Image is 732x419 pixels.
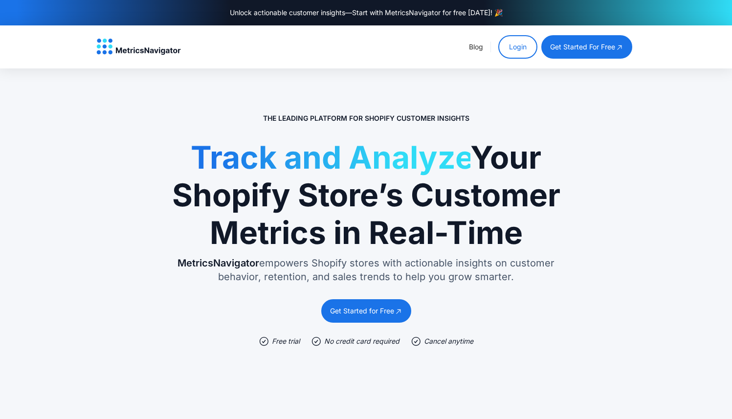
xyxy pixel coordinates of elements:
a: Login [498,35,537,59]
h1: Your Shopify Store’s Customer Metrics in Real-Time [171,139,562,251]
img: open [395,307,402,315]
a: Get Started for Free [321,299,411,323]
img: open [616,43,623,51]
a: Blog [469,43,483,51]
span: Track and Analyze [191,138,470,176]
div: Get Started for Free [330,306,394,316]
span: MetricsNavigator [177,257,259,269]
div: Cancel anytime [424,336,473,346]
div: Free trial [272,336,300,346]
img: check [411,336,421,346]
img: check [311,336,321,346]
img: check [259,336,269,346]
a: get started for free [541,35,632,59]
p: The Leading Platform for Shopify Customer Insights [263,113,469,123]
div: No credit card required [324,336,399,346]
img: MetricsNavigator [96,39,181,55]
p: empowers Shopify stores with actionable insights on customer behavior, retention, and sales trend... [171,256,562,284]
div: Unlock actionable customer insights—Start with MetricsNavigator for free [DATE]! 🎉 [230,8,503,18]
div: get started for free [550,42,615,52]
a: home [96,39,181,55]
